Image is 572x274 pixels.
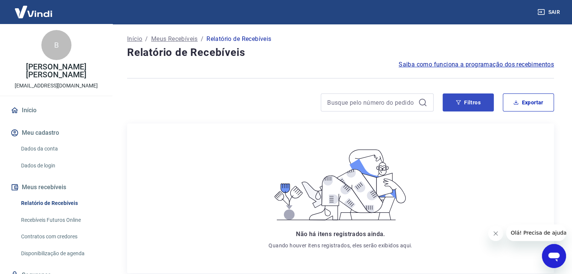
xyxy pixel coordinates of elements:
[503,93,554,111] button: Exportar
[9,125,103,141] button: Meu cadastro
[201,35,203,44] p: /
[206,35,271,44] p: Relatório de Recebíveis
[269,242,412,249] p: Quando houver itens registrados, eles serão exibidos aqui.
[18,212,103,228] a: Recebíveis Futuros Online
[41,30,71,60] div: B
[9,179,103,196] button: Meus recebíveis
[145,35,148,44] p: /
[542,244,566,268] iframe: Botão para abrir a janela de mensagens
[5,5,63,11] span: Olá! Precisa de ajuda?
[536,5,563,19] button: Sair
[506,224,566,241] iframe: Mensagem da empresa
[18,196,103,211] a: Relatório de Recebíveis
[15,82,98,90] p: [EMAIL_ADDRESS][DOMAIN_NAME]
[18,141,103,157] a: Dados da conta
[18,229,103,244] a: Contratos com credores
[127,45,554,60] h4: Relatório de Recebíveis
[18,158,103,173] a: Dados de login
[296,230,385,238] span: Não há itens registrados ainda.
[399,60,554,69] a: Saiba como funciona a programação dos recebimentos
[6,63,106,79] p: [PERSON_NAME] [PERSON_NAME]
[151,35,198,44] a: Meus Recebíveis
[9,0,58,23] img: Vindi
[488,226,503,241] iframe: Fechar mensagem
[9,102,103,119] a: Início
[18,246,103,261] a: Disponibilização de agenda
[443,93,494,111] button: Filtros
[327,97,415,108] input: Busque pelo número do pedido
[127,35,142,44] a: Início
